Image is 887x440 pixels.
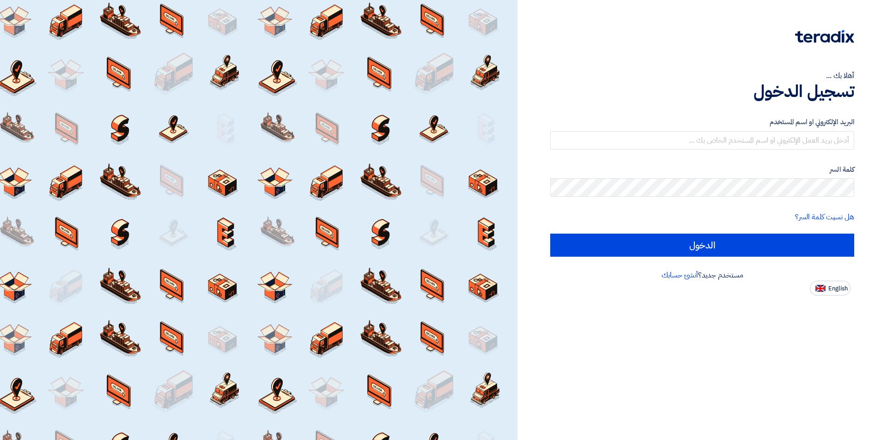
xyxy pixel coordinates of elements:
h1: تسجيل الدخول [550,81,854,102]
span: English [828,285,848,292]
input: الدخول [550,234,854,257]
input: أدخل بريد العمل الإلكتروني او اسم المستخدم الخاص بك ... [550,131,854,150]
div: أهلا بك ... [550,70,854,81]
a: هل نسيت كلمة السر؟ [795,211,854,223]
img: Teradix logo [795,30,854,43]
button: English [810,281,851,295]
img: en-US.png [815,285,826,292]
div: مستخدم جديد؟ [550,270,854,281]
label: كلمة السر [550,164,854,175]
label: البريد الإلكتروني او اسم المستخدم [550,117,854,127]
a: أنشئ حسابك [662,270,698,281]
